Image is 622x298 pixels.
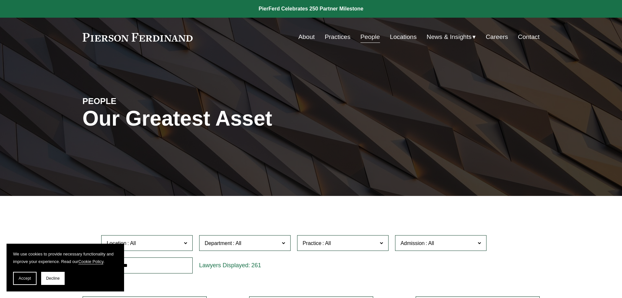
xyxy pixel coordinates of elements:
[486,31,508,43] a: Careers
[78,259,104,264] a: Cookie Policy
[41,272,65,285] button: Decline
[13,272,37,285] button: Accept
[46,276,60,281] span: Decline
[518,31,539,43] a: Contact
[83,107,387,131] h1: Our Greatest Asset
[13,250,118,265] p: We use cookies to provide necessary functionality and improve your experience. Read our .
[298,31,315,43] a: About
[427,31,472,43] span: News & Insights
[205,240,232,246] span: Department
[390,31,417,43] a: Locations
[427,31,476,43] a: folder dropdown
[7,244,124,291] section: Cookie banner
[303,240,322,246] span: Practice
[107,240,127,246] span: Location
[325,31,350,43] a: Practices
[83,96,197,106] h4: PEOPLE
[251,262,261,269] span: 261
[19,276,31,281] span: Accept
[360,31,380,43] a: People
[401,240,425,246] span: Admission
